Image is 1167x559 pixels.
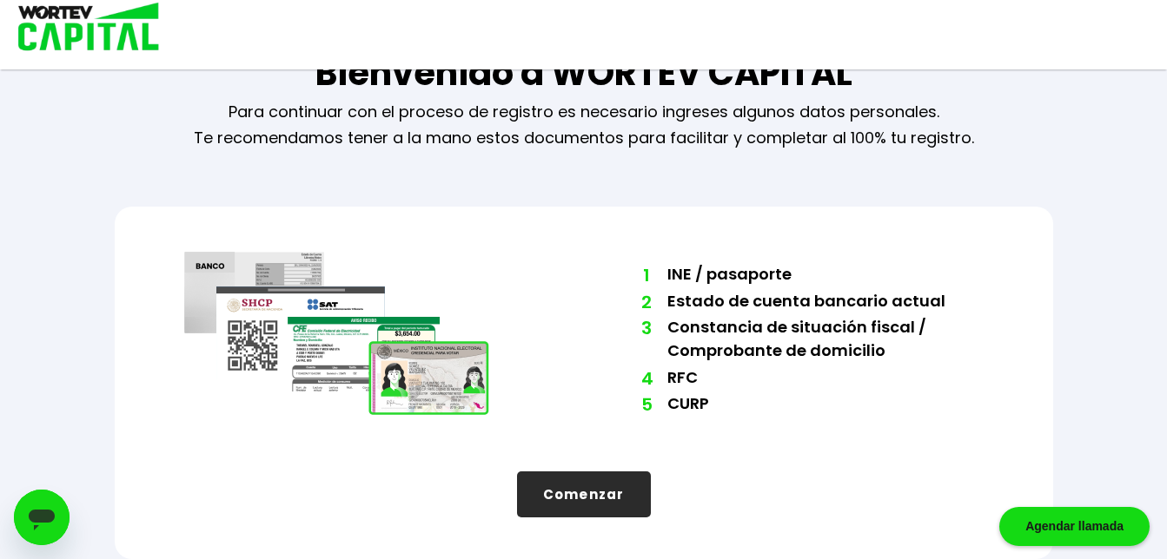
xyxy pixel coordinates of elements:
li: RFC [667,365,984,392]
span: 5 [641,391,650,418]
li: INE / pasaporte [667,262,984,289]
span: 4 [641,365,650,391]
span: 1 [641,262,650,288]
h1: Bienvenido a WORTEV CAPITAL [315,47,852,99]
span: 3 [641,315,650,341]
p: Para continuar con el proceso de registro es necesario ingreses algunos datos personales. Te reco... [194,99,974,151]
iframe: Botón para iniciar la ventana de mensajería [14,490,70,545]
button: Comenzar [517,471,651,517]
li: CURP [667,391,984,418]
span: 2 [641,289,650,315]
div: Agendar llamada [999,507,1150,546]
li: Estado de cuenta bancario actual [667,289,984,316]
li: Constancia de situación fiscal / Comprobante de domicilio [667,315,984,365]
